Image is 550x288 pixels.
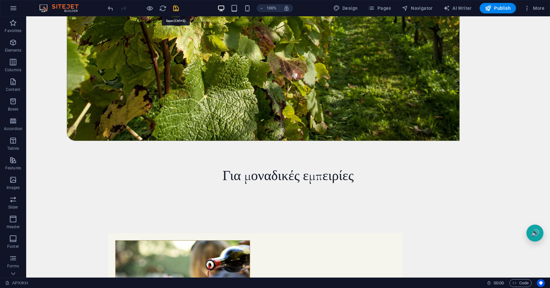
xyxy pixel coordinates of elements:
p: Boxes [8,107,19,112]
button: Code [509,279,532,287]
img: tab_keywords_by_traffic_grey.svg [65,38,70,43]
img: logo_orange.svg [10,10,16,16]
img: tab_domain_overview_orange.svg [18,38,23,43]
p: Header [7,224,20,229]
p: Forms [7,263,19,269]
div: Domain Overview [25,39,59,43]
span: More [524,5,544,11]
p: Elements [5,48,22,53]
iframe: To enrich screen reader interactions, please activate Accessibility in Grammarly extension settings [26,16,550,278]
button: More [521,3,547,13]
img: website_grey.svg [10,17,16,22]
p: Content [6,87,20,92]
p: Footer [7,244,19,249]
div: Domain: [DOMAIN_NAME] [17,17,72,22]
p: Features [5,165,21,171]
span: Code [512,279,529,287]
div: Keywords by Traffic [72,39,110,43]
p: Columns [5,67,21,73]
div: v 4.0.25 [18,10,32,16]
span: 00 00 [494,279,504,287]
p: Images [7,185,20,190]
p: Favorites [5,28,21,33]
p: Accordion [4,126,22,131]
a: Click to cancel selection. Double-click to open Pages [5,279,28,287]
button: Usercentrics [537,279,545,287]
p: Slider [8,205,18,210]
p: Tables [7,146,19,151]
span: : [498,280,499,285]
